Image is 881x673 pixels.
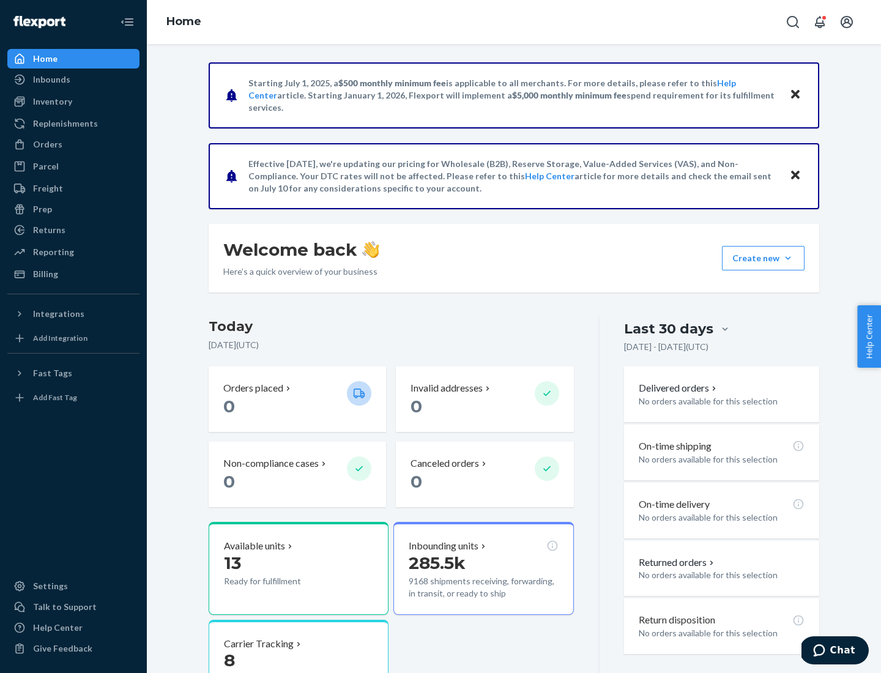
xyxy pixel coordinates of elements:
a: Help Center [525,171,574,181]
p: Available units [224,539,285,553]
div: Prep [33,203,52,215]
a: Freight [7,179,139,198]
div: Billing [33,268,58,280]
button: Non-compliance cases 0 [209,442,386,507]
button: Open notifications [808,10,832,34]
p: Ready for fulfillment [224,575,337,587]
button: Available units13Ready for fulfillment [209,522,388,615]
a: Orders [7,135,139,154]
p: No orders available for this selection [639,511,805,524]
a: Replenishments [7,114,139,133]
p: [DATE] ( UTC ) [209,339,574,351]
button: Inbounding units285.5k9168 shipments receiving, forwarding, in transit, or ready to ship [393,522,573,615]
button: Returned orders [639,556,716,570]
button: Open Search Box [781,10,805,34]
div: Settings [33,580,68,592]
div: Orders [33,138,62,151]
div: Inventory [33,95,72,108]
a: Settings [7,576,139,596]
h3: Today [209,317,574,336]
p: Carrier Tracking [224,637,294,651]
div: Freight [33,182,63,195]
div: Home [33,53,58,65]
button: Close [787,86,803,104]
h1: Welcome back [223,239,379,261]
img: Flexport logo [13,16,65,28]
a: Billing [7,264,139,284]
a: Home [7,49,139,69]
p: No orders available for this selection [639,453,805,466]
button: Integrations [7,304,139,324]
a: Add Integration [7,329,139,348]
p: Effective [DATE], we're updating our pricing for Wholesale (B2B), Reserve Storage, Value-Added Se... [248,158,778,195]
button: Delivered orders [639,381,719,395]
button: Help Center [857,305,881,368]
span: 8 [224,650,235,671]
div: Give Feedback [33,642,92,655]
div: Parcel [33,160,59,173]
span: $500 monthly minimum fee [338,78,446,88]
div: Add Fast Tag [33,392,77,403]
p: Non-compliance cases [223,456,319,470]
span: $5,000 monthly minimum fee [512,90,626,100]
div: Integrations [33,308,84,320]
p: 9168 shipments receiving, forwarding, in transit, or ready to ship [409,575,558,600]
div: Add Integration [33,333,87,343]
div: Last 30 days [624,319,713,338]
p: [DATE] - [DATE] ( UTC ) [624,341,708,353]
p: Return disposition [639,613,715,627]
button: Fast Tags [7,363,139,383]
button: Open account menu [835,10,859,34]
a: Home [166,15,201,28]
div: Reporting [33,246,74,258]
a: Parcel [7,157,139,176]
a: Inbounds [7,70,139,89]
button: Invalid addresses 0 [396,366,573,432]
a: Returns [7,220,139,240]
button: Orders placed 0 [209,366,386,432]
iframe: Opens a widget where you can chat to one of our agents [801,636,869,667]
a: Help Center [7,618,139,638]
p: No orders available for this selection [639,627,805,639]
span: 0 [411,471,422,492]
p: No orders available for this selection [639,395,805,407]
p: On-time delivery [639,497,710,511]
div: Help Center [33,622,83,634]
span: 285.5k [409,552,466,573]
button: Give Feedback [7,639,139,658]
ol: breadcrumbs [157,4,211,40]
span: 0 [223,396,235,417]
span: 0 [223,471,235,492]
p: Inbounding units [409,539,478,553]
p: No orders available for this selection [639,569,805,581]
div: Replenishments [33,117,98,130]
p: Starting July 1, 2025, a is applicable to all merchants. For more details, please refer to this a... [248,77,778,114]
p: On-time shipping [639,439,712,453]
span: 13 [224,552,241,573]
a: Reporting [7,242,139,262]
p: Canceled orders [411,456,479,470]
div: Inbounds [33,73,70,86]
button: Close Navigation [115,10,139,34]
p: Invalid addresses [411,381,483,395]
button: Close [787,167,803,185]
span: 0 [411,396,422,417]
div: Returns [33,224,65,236]
p: Here’s a quick overview of your business [223,266,379,278]
a: Prep [7,199,139,219]
div: Fast Tags [33,367,72,379]
a: Inventory [7,92,139,111]
div: Talk to Support [33,601,97,613]
button: Talk to Support [7,597,139,617]
button: Canceled orders 0 [396,442,573,507]
p: Orders placed [223,381,283,395]
button: Create new [722,246,805,270]
img: hand-wave emoji [362,241,379,258]
a: Add Fast Tag [7,388,139,407]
